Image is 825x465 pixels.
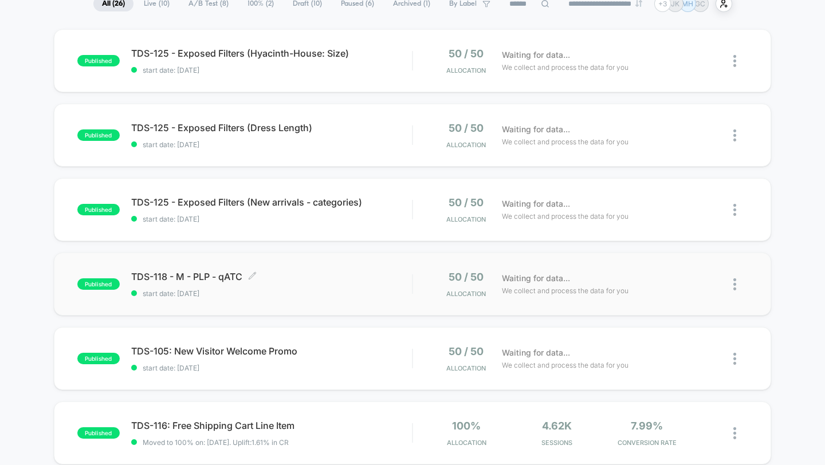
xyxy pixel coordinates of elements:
[605,439,689,447] span: CONVERSION RATE
[77,353,120,364] span: published
[131,48,412,59] span: TDS-125 - Exposed Filters (Hyacinth-House: Size)
[733,278,736,290] img: close
[502,346,570,359] span: Waiting for data...
[131,345,412,357] span: TDS-105: New Visitor Welcome Promo
[131,271,412,282] span: TDS-118 - M - PLP - qATC
[452,420,481,432] span: 100%
[502,136,628,147] span: We collect and process the data for you
[446,141,486,149] span: Allocation
[131,289,412,298] span: start date: [DATE]
[502,285,628,296] span: We collect and process the data for you
[449,48,484,60] span: 50 / 50
[733,55,736,67] img: close
[77,55,120,66] span: published
[449,122,484,134] span: 50 / 50
[502,360,628,371] span: We collect and process the data for you
[131,196,412,208] span: TDS-125 - Exposed Filters (New arrivals - categories)
[447,439,486,447] span: Allocation
[131,140,412,149] span: start date: [DATE]
[733,427,736,439] img: close
[514,439,599,447] span: Sessions
[131,364,412,372] span: start date: [DATE]
[733,129,736,141] img: close
[446,364,486,372] span: Allocation
[77,278,120,290] span: published
[449,196,484,208] span: 50 / 50
[77,427,120,439] span: published
[143,438,289,447] span: Moved to 100% on: [DATE] . Uplift: 1.61% in CR
[502,62,628,73] span: We collect and process the data for you
[446,290,486,298] span: Allocation
[502,198,570,210] span: Waiting for data...
[77,129,120,141] span: published
[542,420,572,432] span: 4.62k
[502,211,628,222] span: We collect and process the data for you
[449,271,484,283] span: 50 / 50
[131,215,412,223] span: start date: [DATE]
[446,215,486,223] span: Allocation
[733,353,736,365] img: close
[77,204,120,215] span: published
[449,345,484,357] span: 50 / 50
[131,122,412,133] span: TDS-125 - Exposed Filters (Dress Length)
[733,204,736,216] img: close
[502,272,570,285] span: Waiting for data...
[631,420,663,432] span: 7.99%
[131,66,412,74] span: start date: [DATE]
[446,66,486,74] span: Allocation
[502,49,570,61] span: Waiting for data...
[131,420,412,431] span: TDS-116: Free Shipping Cart Line Item
[502,123,570,136] span: Waiting for data...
